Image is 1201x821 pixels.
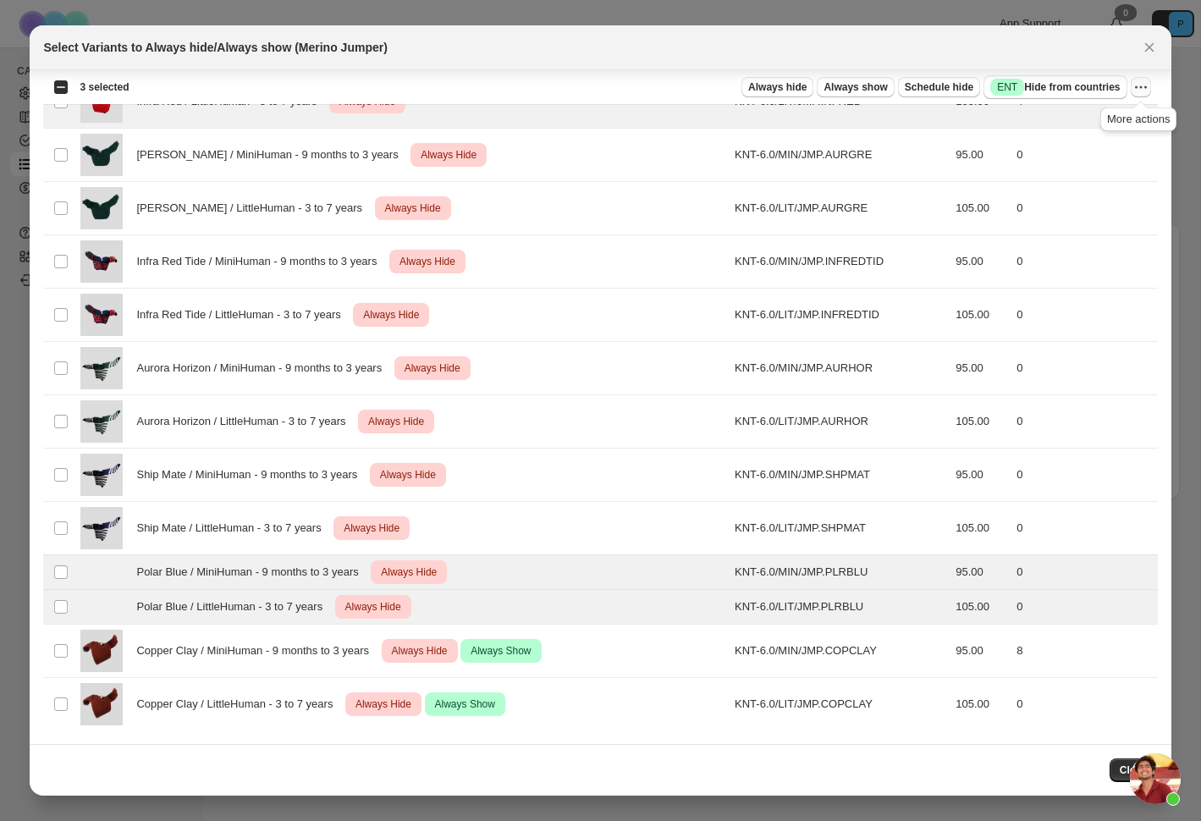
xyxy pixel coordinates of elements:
[950,449,1011,502] td: 95.00
[342,597,405,617] span: Always Hide
[730,289,950,342] td: KNT-6.0/LIT/JMP.INFREDTID
[80,187,123,229] img: Pullover_Aurora_Green_-_copie.jpg
[748,80,807,94] span: Always hide
[950,625,1011,678] td: 95.00
[136,146,407,163] span: [PERSON_NAME] / MiniHuman - 9 months to 3 years
[43,39,387,56] h2: Select Variants to Always hide/Always show (Merino Jumper)
[377,562,440,582] span: Always Hide
[1011,342,1157,395] td: 0
[136,520,330,537] span: Ship Mate / LittleHuman - 3 to 7 years
[80,454,123,496] img: Jumper-Shipmate-Navy_1.jpg
[432,694,499,714] span: Always Show
[388,641,451,661] span: Always Hide
[352,694,415,714] span: Always Hide
[1011,182,1157,235] td: 0
[1130,753,1181,804] a: Ouvrir le chat
[1011,289,1157,342] td: 0
[80,240,123,283] img: Knot-Tile_Infra_Red_Tide.jpg
[730,129,950,182] td: KNT-6.0/MIN/JMP.AURGRE
[950,342,1011,395] td: 95.00
[1011,502,1157,555] td: 0
[730,502,950,555] td: KNT-6.0/LIT/JMP.SHPMAT
[136,200,371,217] span: [PERSON_NAME] / LittleHuman - 3 to 7 years
[80,683,123,725] img: KNOT-TILE_JUMPER-_COPPER_CLAY.jpg
[467,641,534,661] span: Always Show
[396,251,459,272] span: Always Hide
[730,182,950,235] td: KNT-6.0/LIT/JMP.AURGRE
[898,77,980,97] button: Schedule hide
[80,507,123,549] img: Jumper-Shipmate-Navy_1.jpg
[950,182,1011,235] td: 105.00
[950,289,1011,342] td: 105.00
[990,79,1120,96] span: Hide from countries
[80,80,129,94] span: 3 selected
[730,555,950,590] td: KNT-6.0/MIN/JMP.PLRBLU
[365,411,427,432] span: Always Hide
[1011,395,1157,449] td: 0
[136,696,342,713] span: Copper Clay / LittleHuman - 3 to 7 years
[136,413,355,430] span: Aurora Horizon / LittleHuman - 3 to 7 years
[730,625,950,678] td: KNT-6.0/MIN/JMP.COPCLAY
[730,235,950,289] td: KNT-6.0/MIN/JMP.INFREDTID
[1011,590,1157,625] td: 0
[950,395,1011,449] td: 105.00
[1011,129,1157,182] td: 0
[1110,758,1158,782] button: Close
[997,80,1017,94] span: ENT
[382,198,444,218] span: Always Hide
[730,395,950,449] td: KNT-6.0/LIT/JMP.AURHOR
[817,77,894,97] button: Always show
[80,347,123,389] img: Jumper-Shipmate-Green.jpg
[730,449,950,502] td: KNT-6.0/MIN/JMP.SHPMAT
[950,129,1011,182] td: 95.00
[1011,678,1157,731] td: 0
[950,590,1011,625] td: 105.00
[401,358,464,378] span: Always Hide
[950,502,1011,555] td: 105.00
[983,75,1127,99] button: SuccessENTHide from countries
[136,466,366,483] span: Ship Mate / MiniHuman - 9 months to 3 years
[360,305,422,325] span: Always Hide
[377,465,439,485] span: Always Hide
[136,642,377,659] span: Copper Clay / MiniHuman - 9 months to 3 years
[1120,763,1148,777] span: Close
[730,678,950,731] td: KNT-6.0/LIT/JMP.COPCLAY
[950,235,1011,289] td: 95.00
[1011,449,1157,502] td: 0
[824,80,887,94] span: Always show
[80,630,123,672] img: KNOT-TILE_JUMPER-_COPPER_CLAY.jpg
[136,598,332,615] span: Polar Blue / LittleHuman - 3 to 7 years
[950,678,1011,731] td: 105.00
[80,134,123,176] img: Pullover_Aurora_Green_-_copie.jpg
[1011,235,1157,289] td: 0
[905,80,973,94] span: Schedule hide
[1138,36,1161,59] button: Close
[950,555,1011,590] td: 95.00
[1011,555,1157,590] td: 0
[80,400,123,443] img: Jumper-Shipmate-Green.jpg
[136,360,391,377] span: Aurora Horizon / MiniHuman - 9 months to 3 years
[136,306,350,323] span: Infra Red Tide / LittleHuman - 3 to 7 years
[136,564,367,581] span: Polar Blue / MiniHuman - 9 months to 3 years
[1131,77,1151,97] button: More actions
[1011,625,1157,678] td: 8
[730,342,950,395] td: KNT-6.0/MIN/JMP.AURHOR
[340,518,403,538] span: Always Hide
[730,590,950,625] td: KNT-6.0/LIT/JMP.PLRBLU
[136,253,386,270] span: Infra Red Tide / MiniHuman - 9 months to 3 years
[417,145,480,165] span: Always Hide
[80,294,123,336] img: Knot-Tile_Infra_Red_Tide.jpg
[741,77,813,97] button: Always hide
